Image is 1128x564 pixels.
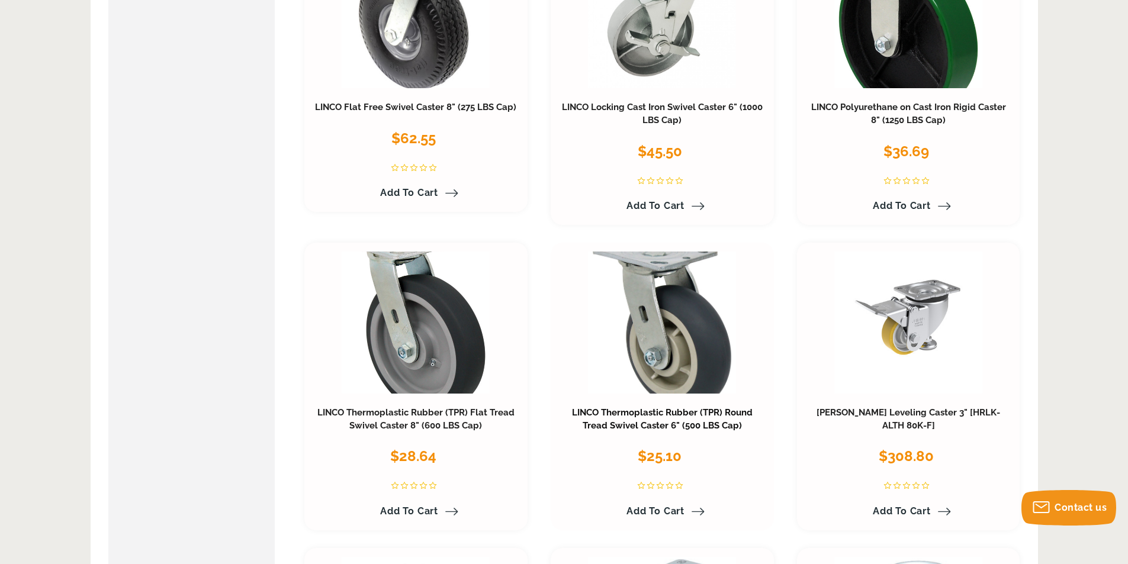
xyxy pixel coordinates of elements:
a: LINCO Polyurethane on Cast Iron Rigid Caster 8" (1250 LBS Cap) [811,102,1006,125]
a: LINCO Locking Cast Iron Swivel Caster 6" (1000 LBS Cap) [562,102,763,125]
a: Add to Cart [373,501,458,521]
span: Contact us [1055,502,1107,513]
a: Add to Cart [373,183,458,203]
span: $28.64 [390,447,436,465]
span: Add to Cart [873,200,931,211]
span: Add to Cart [626,200,684,211]
span: $308.80 [879,447,934,465]
span: Add to Cart [873,505,931,517]
span: $62.55 [391,130,436,147]
a: Add to Cart [619,196,705,216]
a: LINCO Thermoplastic Rubber (TPR) Round Tread Swivel Caster 6" (500 LBS Cap) [572,407,753,431]
span: Add to Cart [380,505,438,517]
span: Add to Cart [626,505,684,517]
button: Contact us [1021,490,1116,526]
span: $25.10 [638,447,682,465]
a: Add to Cart [619,501,705,521]
a: [PERSON_NAME] Leveling Caster 3" [HRLK-ALTH 80K-F] [817,407,1000,431]
a: LINCO Thermoplastic Rubber (TPR) Flat Tread Swivel Caster 8" (600 LBS Cap) [317,407,515,431]
a: Add to Cart [866,501,951,521]
a: Add to Cart [866,196,951,216]
span: Add to Cart [380,187,438,198]
a: LINCO Flat Free Swivel Caster 8" (275 LBS Cap) [315,102,516,112]
span: $36.69 [883,143,929,160]
span: $45.50 [638,143,682,160]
